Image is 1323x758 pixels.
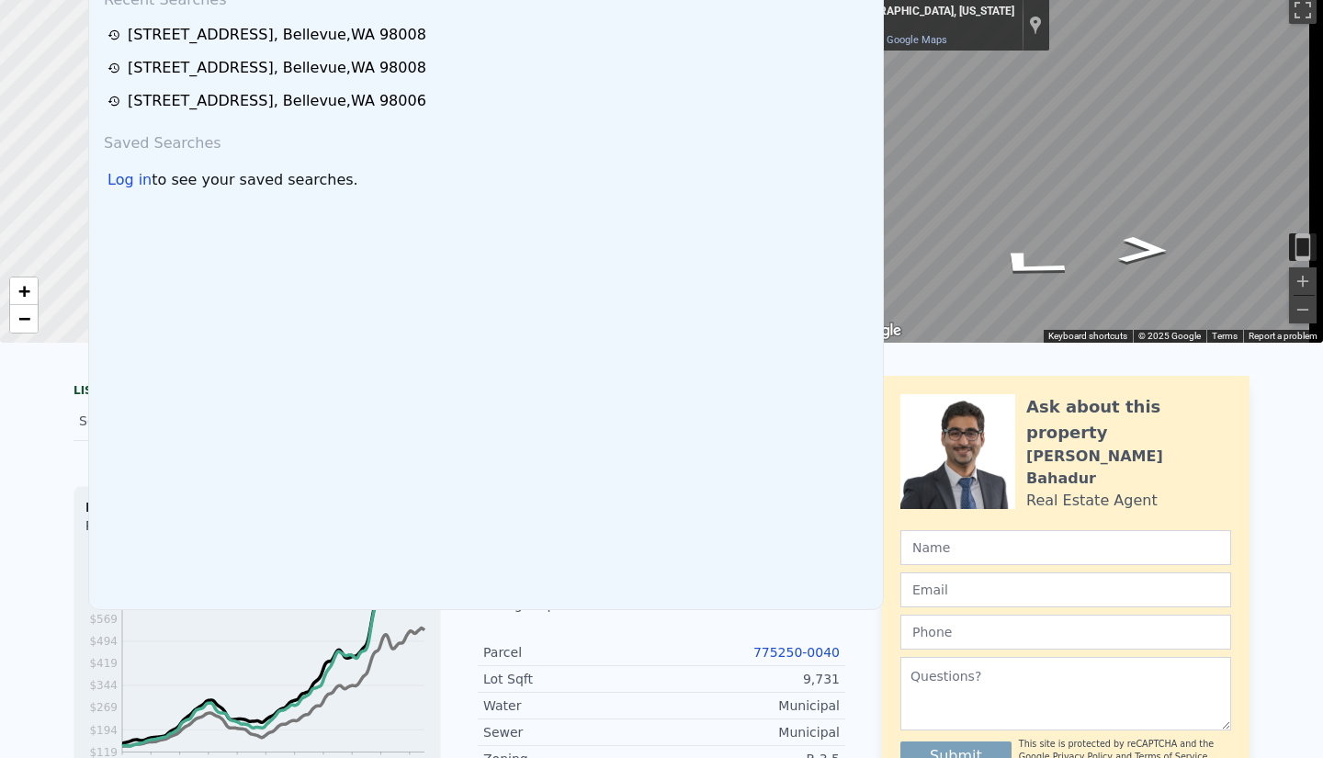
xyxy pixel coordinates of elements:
div: Municipal [661,696,840,715]
a: Zoom out [10,305,38,333]
span: − [18,307,30,330]
button: Zoom out [1289,296,1317,323]
div: [STREET_ADDRESS] , Bellevue , WA 98008 [128,24,426,46]
div: [PERSON_NAME] Bahadur [1026,446,1231,490]
input: Phone [900,615,1231,650]
a: [STREET_ADDRESS], Bellevue,WA 98006 [107,90,870,112]
tspan: $344 [89,679,118,692]
div: LISTING & SALE HISTORY [73,383,441,402]
a: Show location on map [1029,15,1042,35]
a: [STREET_ADDRESS], Bellevue,WA 98008 [107,24,870,46]
button: Toggle motion tracking [1289,233,1317,261]
span: to see your saved searches. [152,169,357,191]
div: Parcel [483,643,661,662]
tspan: $419 [89,657,118,670]
a: Zoom in [10,277,38,305]
span: © 2025 Google [1138,331,1201,341]
path: Go East [1098,230,1190,269]
div: [STREET_ADDRESS] , Bellevue , WA 98006 [128,90,426,112]
a: Report a problem [1249,331,1317,341]
div: Real Estate Agent [1026,490,1158,512]
div: Municipal [661,723,840,741]
tspan: $494 [89,635,118,648]
div: Lot Sqft [483,670,661,688]
div: Price per Square Foot [85,516,257,546]
button: Keyboard shortcuts [1048,330,1127,343]
button: Zoom in [1289,267,1317,295]
div: Saved Searches [96,118,876,162]
div: [STREET_ADDRESS] , Bellevue , WA 98008 [128,57,426,79]
div: Sewer [483,723,661,741]
div: Water [483,696,661,715]
input: Name [900,530,1231,565]
div: Houses Median Sale [85,498,429,516]
a: 775250-0040 [753,645,840,660]
div: [GEOGRAPHIC_DATA], [US_STATE] [848,5,1014,19]
span: + [18,279,30,302]
div: Ask about this property [1026,394,1231,446]
tspan: $569 [89,613,118,626]
a: [STREET_ADDRESS], Bellevue,WA 98008 [107,57,870,79]
path: Go Southwest [960,243,1097,288]
input: Email [900,572,1231,607]
a: Terms (opens in new tab) [1212,331,1238,341]
tspan: $269 [89,701,118,714]
a: View on Google Maps [848,34,947,46]
div: 9,731 [661,670,840,688]
tspan: $194 [89,724,118,737]
div: Sold [79,409,243,433]
div: Log in [107,169,152,191]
